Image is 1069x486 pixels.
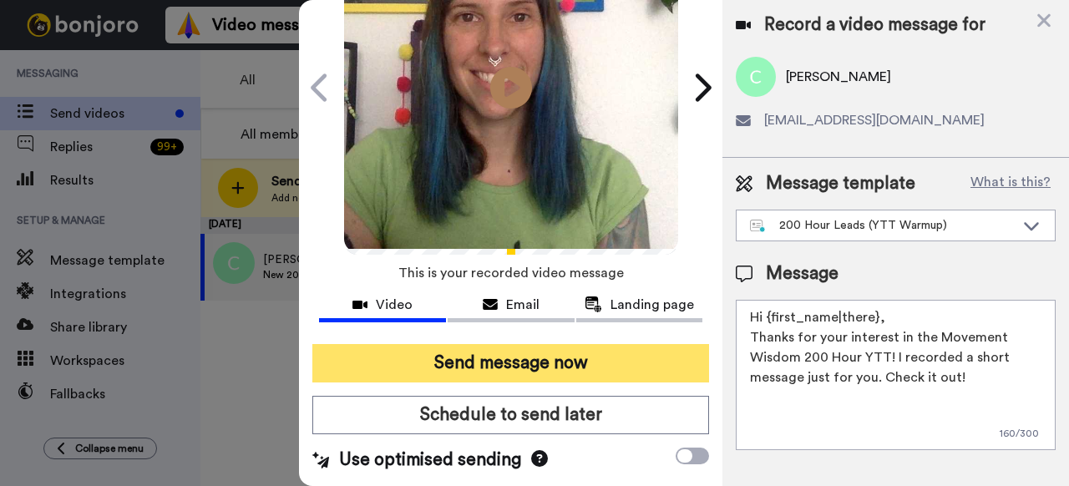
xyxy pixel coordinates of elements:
button: Send message now [312,344,709,382]
button: What is this? [965,171,1056,196]
span: Video [376,295,413,315]
img: nextgen-template.svg [750,220,766,233]
span: Message [766,261,838,286]
div: 200 Hour Leads (YTT Warmup) [750,217,1015,234]
span: Message template [766,171,915,196]
span: Use optimised sending [339,448,521,473]
span: [EMAIL_ADDRESS][DOMAIN_NAME] [764,110,985,130]
span: Email [506,295,540,315]
button: Schedule to send later [312,396,709,434]
textarea: Hi {first_name|there}, Thanks for your interest in the Movement Wisdom 200 Hour YTT! I recorded a... [736,300,1056,450]
span: This is your recorded video message [398,255,624,291]
span: Landing page [610,295,694,315]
